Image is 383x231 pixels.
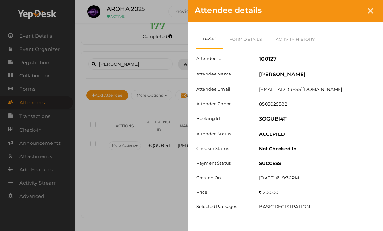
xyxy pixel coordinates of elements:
[191,145,254,152] label: Checkin Status
[195,6,262,15] span: Attendee details
[254,189,380,196] div: 200.00
[259,175,299,181] label: [DATE] @ 9:36PM
[196,30,223,49] a: Basic
[259,101,287,107] label: 8503029582
[269,30,321,49] a: Activity History
[191,101,254,107] label: Attendee Phone
[191,55,254,62] label: Attendee Id
[259,55,277,63] label: 100127
[259,160,281,166] b: SUCCESS
[259,115,287,123] label: 3QGUBI4T
[191,131,254,137] label: Attendee Status
[191,115,254,121] label: Booking Id
[259,203,375,213] li: BASIC REGISTRATION
[223,30,269,49] a: Form Details
[259,131,285,137] b: ACCEPTED
[191,71,254,77] label: Attendee Name
[191,86,254,92] label: Attendee Email
[259,86,342,93] label: [EMAIL_ADDRESS][DOMAIN_NAME]
[191,203,254,210] label: Selected Packages
[191,189,254,195] label: Price
[259,71,306,78] label: [PERSON_NAME]
[191,175,254,181] label: Created On
[259,146,297,152] b: Not Checked In
[191,160,254,166] label: Payment Status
